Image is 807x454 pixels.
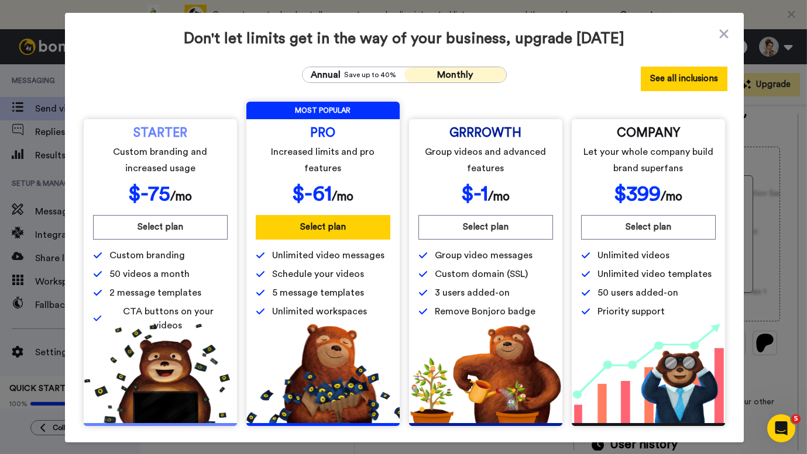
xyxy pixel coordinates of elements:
span: Schedule your videos [272,267,364,281]
span: Unlimited video templates [597,267,712,281]
span: STARTER [133,129,187,138]
span: 2 message templates [109,286,201,300]
span: Unlimited video messages [272,248,384,262]
span: Increased limits and pro features [257,144,388,176]
span: Priority support [597,304,665,318]
span: $ -75 [128,183,170,205]
span: Unlimited videos [597,248,669,262]
span: Unlimited workspaces [272,304,367,318]
span: Remove Bonjoro badge [435,304,535,318]
span: /mo [661,190,682,203]
span: 5 message templates [272,286,364,300]
span: PRO [310,129,335,138]
span: Don't let limits get in the way of your business, upgrade [DATE] [81,29,727,48]
img: b5b10b7112978f982230d1107d8aada4.png [246,324,400,423]
button: Monthly [404,67,506,82]
span: Custom domain (SSL) [435,267,528,281]
span: CTA buttons on your videos [109,304,227,332]
button: See all inclusions [641,67,727,91]
span: /mo [170,190,192,203]
span: 5 [791,414,801,424]
span: 50 videos a month [109,267,190,281]
span: Annual [311,68,341,82]
span: GRRROWTH [449,129,521,138]
span: Custom branding and increased usage [95,144,225,176]
span: MOST POPULAR [246,102,400,119]
span: Group videos and advanced features [420,144,551,176]
img: 5112517b2a94bd7fef09f8ca13467cef.png [84,324,237,423]
button: Select plan [418,215,553,240]
button: Select plan [581,215,716,240]
button: AnnualSave up to 40% [303,67,404,82]
span: COMPANY [617,129,680,138]
span: $ 399 [614,183,661,205]
span: Save up to 40% [344,70,396,79]
iframe: Intercom live chat [767,414,795,442]
button: Select plan [256,215,390,240]
img: edd2fd70e3428fe950fd299a7ba1283f.png [409,324,562,423]
span: Custom branding [109,248,185,262]
span: /mo [488,190,510,203]
span: Let your whole company build brand superfans [583,144,713,176]
span: $ -1 [461,183,488,205]
span: 50 users added-on [597,286,678,300]
button: Select plan [93,215,228,240]
span: $ -61 [292,183,332,205]
span: /mo [332,190,353,203]
span: 3 users added-on [435,286,510,300]
span: Monthly [437,70,473,79]
img: baac238c4e1197dfdb093d3ea7416ec4.png [572,324,725,423]
span: Group video messages [435,248,533,262]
